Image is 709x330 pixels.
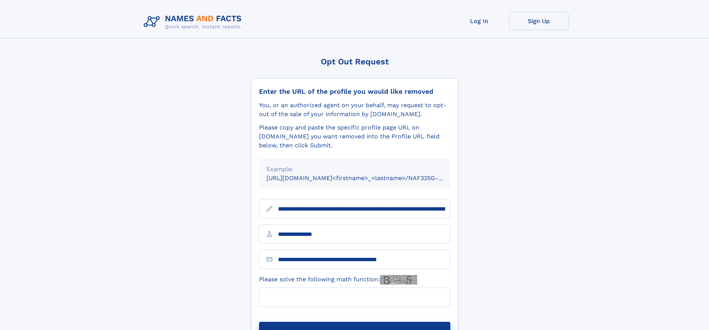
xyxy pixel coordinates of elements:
[509,12,569,30] a: Sign Up
[259,275,417,285] label: Please solve the following math function:
[259,87,450,96] div: Enter the URL of the profile you would like removed
[141,12,248,32] img: Logo Names and Facts
[450,12,509,30] a: Log In
[259,101,450,119] div: You, or an authorized agent on your behalf, may request to opt-out of the sale of your informatio...
[266,165,443,174] div: Example:
[259,123,450,150] div: Please copy and paste the specific profile page URL on [DOMAIN_NAME] you want removed into the Pr...
[266,174,464,182] small: [URL][DOMAIN_NAME]<firstname>_<lastname>/NAF325G-xxxxxxxx
[251,57,458,66] div: Opt Out Request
